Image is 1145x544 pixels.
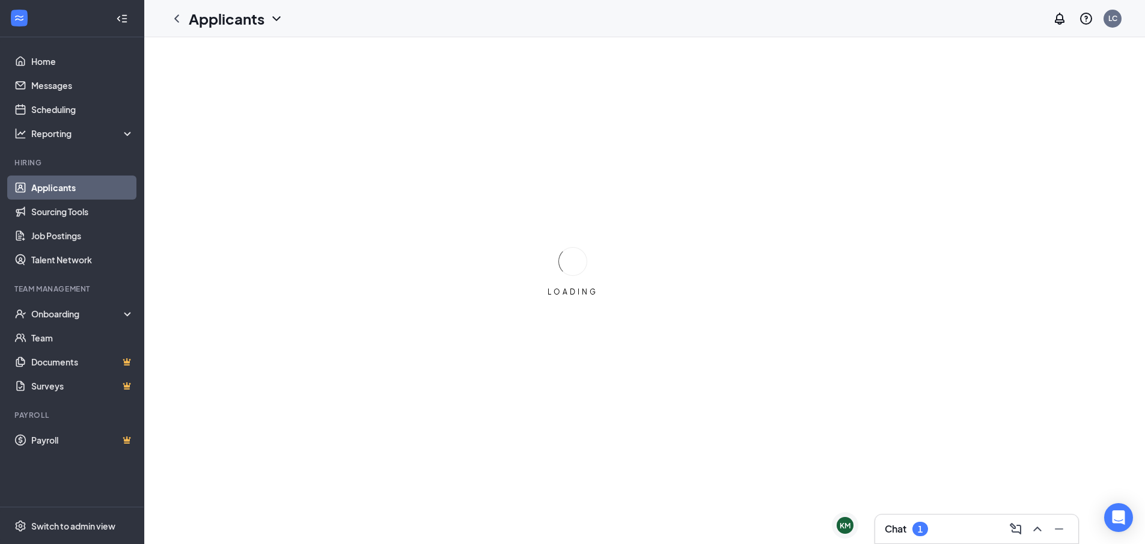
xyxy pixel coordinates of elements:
a: Home [31,49,134,73]
div: KM [840,521,850,531]
div: Payroll [14,410,132,420]
div: Onboarding [31,308,124,320]
svg: Analysis [14,127,26,139]
a: Sourcing Tools [31,200,134,224]
div: LOADING [543,287,603,297]
a: Applicants [31,176,134,200]
svg: Notifications [1052,11,1067,26]
a: Team [31,326,134,350]
svg: Minimize [1052,522,1066,536]
div: Team Management [14,284,132,294]
div: 1 [918,524,923,534]
a: Messages [31,73,134,97]
svg: UserCheck [14,308,26,320]
button: Minimize [1049,519,1069,539]
a: Job Postings [31,224,134,248]
h3: Chat [885,522,906,536]
svg: Collapse [116,13,128,25]
h1: Applicants [189,8,264,29]
a: PayrollCrown [31,428,134,452]
svg: ChevronLeft [169,11,184,26]
svg: Settings [14,520,26,532]
div: Reporting [31,127,135,139]
div: Switch to admin view [31,520,115,532]
svg: ChevronUp [1030,522,1045,536]
button: ChevronUp [1028,519,1047,539]
svg: WorkstreamLogo [13,12,25,24]
svg: ComposeMessage [1009,522,1023,536]
svg: QuestionInfo [1079,11,1093,26]
a: Scheduling [31,97,134,121]
button: ComposeMessage [1006,519,1025,539]
div: Hiring [14,157,132,168]
svg: ChevronDown [269,11,284,26]
div: Open Intercom Messenger [1104,503,1133,532]
a: Talent Network [31,248,134,272]
a: DocumentsCrown [31,350,134,374]
a: SurveysCrown [31,374,134,398]
div: LC [1108,13,1117,23]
